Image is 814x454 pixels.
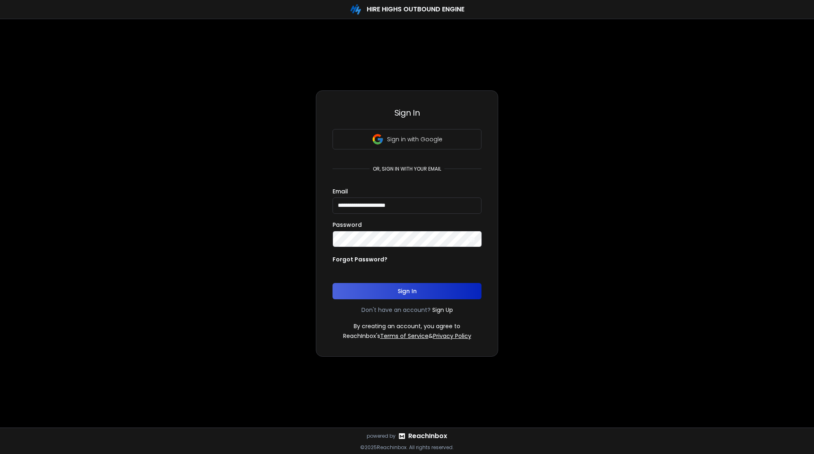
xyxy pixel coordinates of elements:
p: Forgot Password? [333,255,387,263]
label: Password [333,222,362,228]
button: Sign In [333,283,481,299]
p: © 2025 Reachinbox. All rights reserved. [360,444,454,451]
h3: Sign In [333,107,481,118]
a: Sign Up [432,306,453,314]
h1: Hire Highs Outbound Engine [367,4,464,14]
a: ReachInbox [408,431,447,441]
p: Sign in with Google [387,135,442,143]
a: Terms of Service [380,332,429,340]
p: ReachInbox's & [343,332,471,340]
img: logo [399,433,405,439]
label: Email [333,189,348,194]
img: logo [350,3,362,15]
a: Privacy Policy [433,332,471,340]
p: powered by [367,433,396,439]
p: By creating an account, you agree to [354,322,460,330]
p: or, sign in with your email [370,166,444,172]
button: Sign in with Google [333,129,481,149]
p: Don't have an account? [361,306,431,314]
